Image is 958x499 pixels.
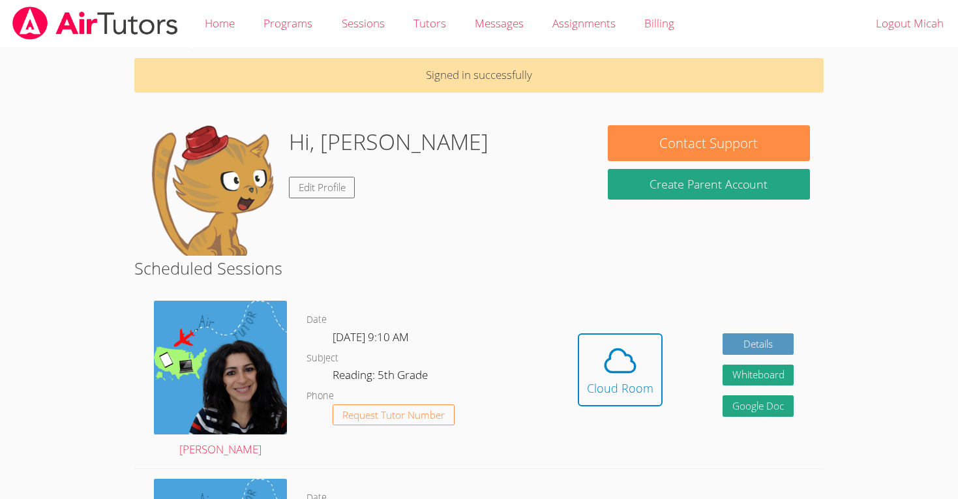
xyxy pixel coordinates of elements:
[342,410,445,420] span: Request Tutor Number
[154,301,287,459] a: [PERSON_NAME]
[723,333,794,355] a: Details
[11,7,179,40] img: airtutors_banner-c4298cdbf04f3fff15de1276eac7730deb9818008684d7c2e4769d2f7ddbe033.png
[723,365,794,386] button: Whiteboard
[307,350,338,367] dt: Subject
[289,177,355,198] a: Edit Profile
[333,404,455,426] button: Request Tutor Number
[723,395,794,417] a: Google Doc
[333,366,430,388] dd: Reading: 5th Grade
[333,329,409,344] span: [DATE] 9:10 AM
[475,16,524,31] span: Messages
[608,125,810,161] button: Contact Support
[134,256,824,280] h2: Scheduled Sessions
[578,333,663,406] button: Cloud Room
[134,58,824,93] p: Signed in successfully
[148,125,278,256] img: default.png
[608,169,810,200] button: Create Parent Account
[307,312,327,328] dt: Date
[289,125,488,159] h1: Hi, [PERSON_NAME]
[587,379,653,397] div: Cloud Room
[154,301,287,434] img: air%20tutor%20avatar.png
[307,388,334,404] dt: Phone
